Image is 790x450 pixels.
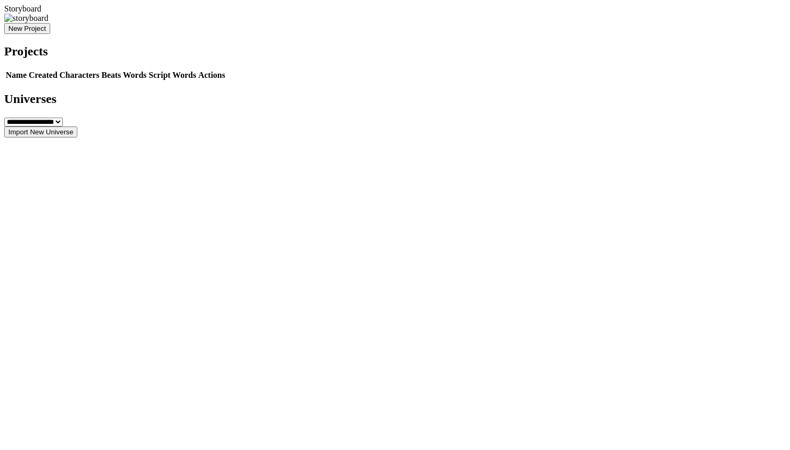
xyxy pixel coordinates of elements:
button: New Project [4,23,50,34]
th: Name [5,70,27,80]
span: Storyboard [4,4,41,13]
th: Actions [197,70,226,80]
div: Import New Universe [8,128,73,136]
h2: Projects [4,44,786,59]
th: Characters [59,70,100,80]
a: New Project [4,24,50,32]
th: Script Words [148,70,197,80]
h2: Universes [4,92,786,106]
img: storyboard [4,14,48,23]
button: Import New Universe [4,126,77,137]
th: Beats Words [101,70,147,80]
th: Created [28,70,58,80]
